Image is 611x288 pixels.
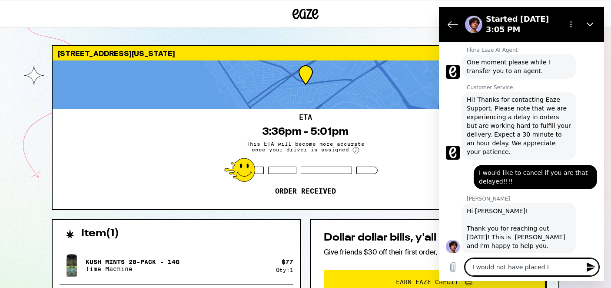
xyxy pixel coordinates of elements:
img: Kush Mints 28-pack - 14g [60,253,84,278]
div: Qty: 1 [276,267,293,273]
h2: ETA [299,114,312,121]
h2: Dollar dollar bills, y'all [324,233,545,243]
div: 3:36pm - 5:01pm [262,125,349,137]
iframe: Messaging window [439,7,604,281]
p: Kush Mints 28-pack - 14g [86,258,179,265]
span: This ETA will become more accurate once your driver is assigned [240,141,371,154]
div: [STREET_ADDRESS][US_STATE] [53,46,558,60]
p: Order received [275,187,336,196]
p: Time Machine [86,265,179,272]
p: Give friends $30 off their first order, get $40 credit for yourself! [324,248,545,257]
h2: Item ( 1 ) [81,228,119,239]
span: Earn Eaze Credit [396,279,458,285]
div: $ 77 [282,258,293,265]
